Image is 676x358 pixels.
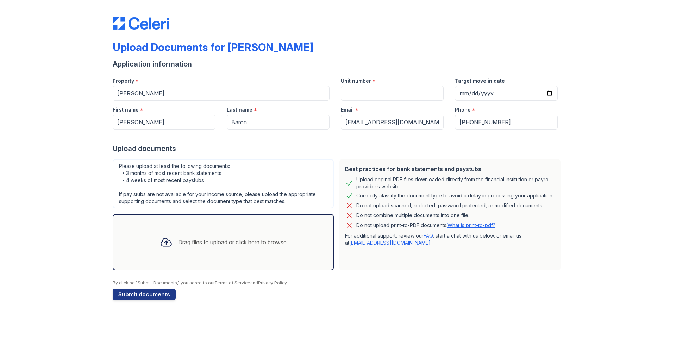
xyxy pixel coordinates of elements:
label: Last name [227,106,252,113]
p: For additional support, review our , start a chat with us below, or email us at [345,232,555,246]
button: Submit documents [113,289,176,300]
label: Target move in date [455,77,505,84]
div: Application information [113,59,563,69]
p: Do not upload print-to-PDF documents. [356,222,495,229]
div: Please upload at least the following documents: • 3 months of most recent bank statements • 4 wee... [113,159,334,208]
div: Do not upload scanned, redacted, password protected, or modified documents. [356,201,543,210]
div: Correctly classify the document type to avoid a delay in processing your application. [356,191,553,200]
label: Phone [455,106,471,113]
div: By clicking "Submit Documents," you agree to our and [113,280,563,286]
div: Upload original PDF files downloaded directly from the financial institution or payroll provider’... [356,176,555,190]
a: Privacy Policy. [258,280,288,285]
div: Drag files to upload or click here to browse [178,238,287,246]
label: Unit number [341,77,371,84]
div: Best practices for bank statements and paystubs [345,165,555,173]
label: Email [341,106,354,113]
a: FAQ [424,233,433,239]
img: CE_Logo_Blue-a8612792a0a2168367f1c8372b55b34899dd931a85d93a1a3d3e32e68fde9ad4.png [113,17,169,30]
a: Terms of Service [214,280,250,285]
iframe: chat widget [646,330,669,351]
div: Do not combine multiple documents into one file. [356,211,469,220]
label: First name [113,106,139,113]
div: Upload Documents for [PERSON_NAME] [113,41,313,54]
a: What is print-to-pdf? [447,222,495,228]
label: Property [113,77,134,84]
a: [EMAIL_ADDRESS][DOMAIN_NAME] [349,240,431,246]
div: Upload documents [113,144,563,153]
